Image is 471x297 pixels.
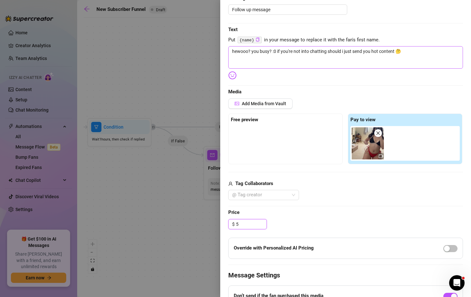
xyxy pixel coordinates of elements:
code: {name} [238,37,262,43]
img: media [352,127,384,159]
strong: Free preview [231,117,258,123]
span: picture [235,101,239,106]
iframe: Intercom live chat [449,275,465,291]
img: svg%3e [228,71,237,80]
input: Free [236,219,267,229]
strong: Tag Collaborators [235,181,273,186]
span: Add Media from Vault [242,101,286,106]
button: Click to Copy [256,38,260,42]
textarea: hewooo? you busy? :0 if you're not into chatting should i just send you hot content 🤔 [228,46,463,69]
strong: Pay to view [350,117,376,123]
strong: Price [228,209,240,215]
span: close [376,131,380,135]
span: video-camera [379,154,383,158]
span: user [228,180,233,188]
textarea: Follow up message [228,4,347,15]
strong: Override with Personalized AI Pricing [234,245,314,251]
span: Put in your message to replace it with the fan's first name. [228,36,463,44]
h4: Message Settings [228,271,463,280]
button: Add Media from Vault [228,98,293,109]
strong: Text [228,27,238,32]
strong: Media [228,89,241,95]
span: copy [256,38,260,42]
